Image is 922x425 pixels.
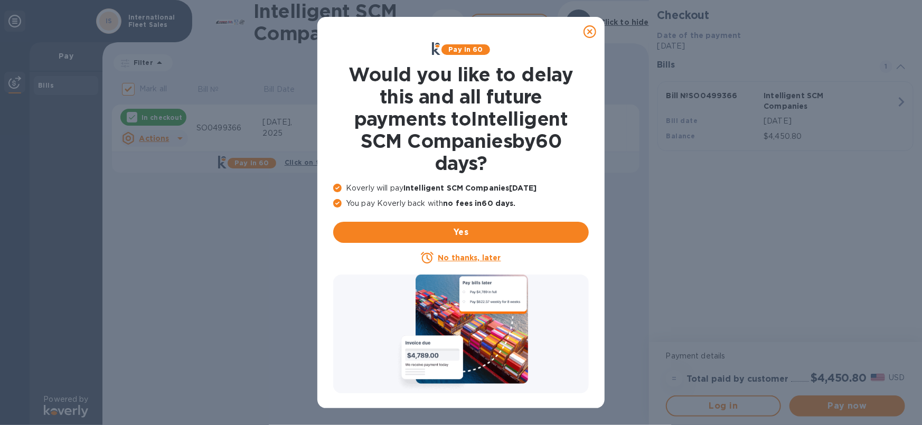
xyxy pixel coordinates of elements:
b: Pay in 60 [448,45,483,53]
b: no fees in 60 days . [443,199,515,207]
p: You pay Koverly back with [333,198,589,209]
h1: Would you like to delay this and all future payments to Intelligent SCM Companies by 60 days ? [333,63,589,174]
b: Intelligent SCM Companies [DATE] [403,184,537,192]
u: No thanks, later [438,253,501,262]
button: Yes [333,222,589,243]
span: Yes [342,226,580,239]
p: Koverly will pay [333,183,589,194]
